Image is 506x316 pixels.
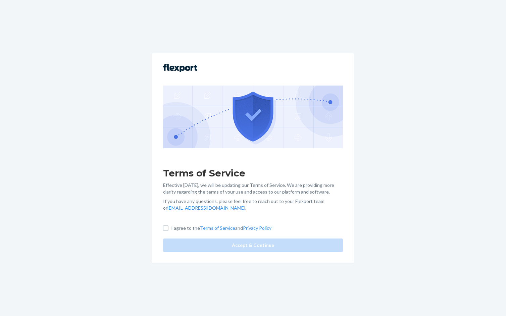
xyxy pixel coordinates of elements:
[163,182,343,195] p: Effective [DATE], we will be updating our Terms of Service. We are providing more clarity regardi...
[163,239,343,252] button: Accept & Continue
[200,225,235,231] a: Terms of Service
[163,198,343,211] p: If you have any questions, please feel free to reach out to your Flexport team or .
[163,86,343,148] img: GDPR Compliance
[167,205,245,211] a: [EMAIL_ADDRESS][DOMAIN_NAME]
[163,225,168,231] input: I agree to theTerms of ServiceandPrivacy Policy
[171,225,271,231] p: I agree to the and
[163,64,197,72] img: Flexport logo
[163,167,343,179] h1: Terms of Service
[243,225,271,231] a: Privacy Policy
